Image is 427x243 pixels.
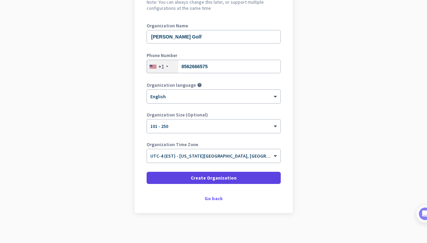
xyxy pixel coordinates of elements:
span: Create Organization [191,174,237,181]
label: Organization Size (Optional) [147,112,281,117]
label: Organization Name [147,23,281,28]
label: Organization Time Zone [147,142,281,147]
label: Phone Number [147,53,281,58]
label: Organization language [147,83,196,87]
div: Go back [147,196,281,201]
button: Create Organization [147,172,281,184]
i: help [197,83,202,87]
input: 201-555-0123 [147,60,281,73]
div: +1 [158,63,164,70]
input: What is the name of your organization? [147,30,281,44]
